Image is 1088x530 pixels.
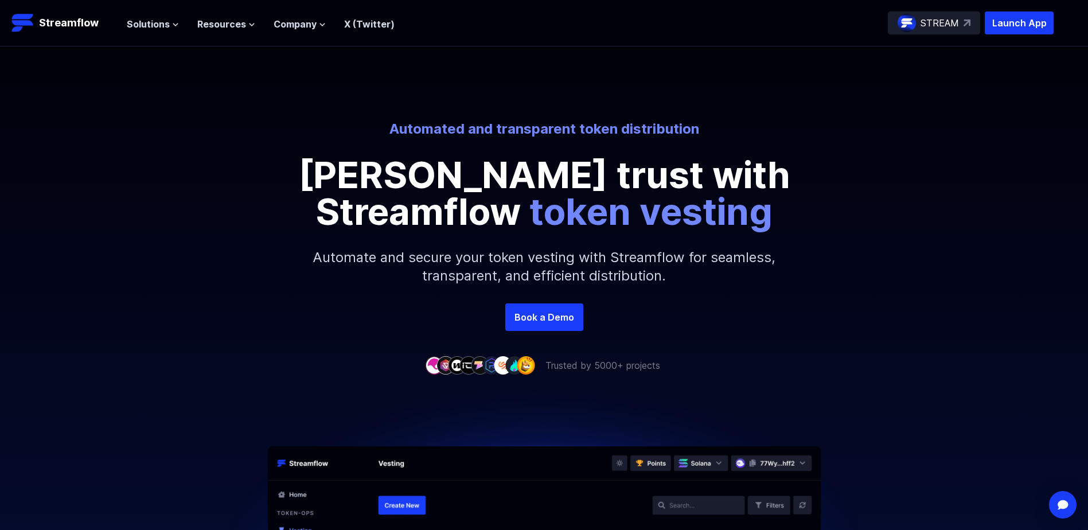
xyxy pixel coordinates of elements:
img: company-4 [459,356,478,374]
div: Open Intercom Messenger [1049,491,1077,519]
p: Streamflow [39,15,99,31]
a: Book a Demo [505,303,583,331]
span: token vesting [529,189,773,233]
a: Streamflow [11,11,115,34]
span: Company [274,17,317,31]
p: Automated and transparent token distribution [227,120,862,138]
button: Resources [197,17,255,31]
img: company-8 [505,356,524,374]
img: streamflow-logo-circle.png [898,14,916,32]
img: company-6 [482,356,501,374]
a: X (Twitter) [344,18,395,30]
img: Streamflow Logo [11,11,34,34]
a: STREAM [888,11,980,34]
span: Resources [197,17,246,31]
p: [PERSON_NAME] trust with Streamflow [286,157,802,230]
p: STREAM [921,16,959,30]
img: company-9 [517,356,535,374]
p: Automate and secure your token vesting with Streamflow for seamless, transparent, and efficient d... [298,230,791,303]
img: company-7 [494,356,512,374]
button: Solutions [127,17,179,31]
img: top-right-arrow.svg [964,20,970,26]
img: company-2 [436,356,455,374]
p: Trusted by 5000+ projects [545,358,660,372]
img: company-5 [471,356,489,374]
button: Company [274,17,326,31]
img: company-3 [448,356,466,374]
button: Launch App [985,11,1054,34]
span: Solutions [127,17,170,31]
img: company-1 [425,356,443,374]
